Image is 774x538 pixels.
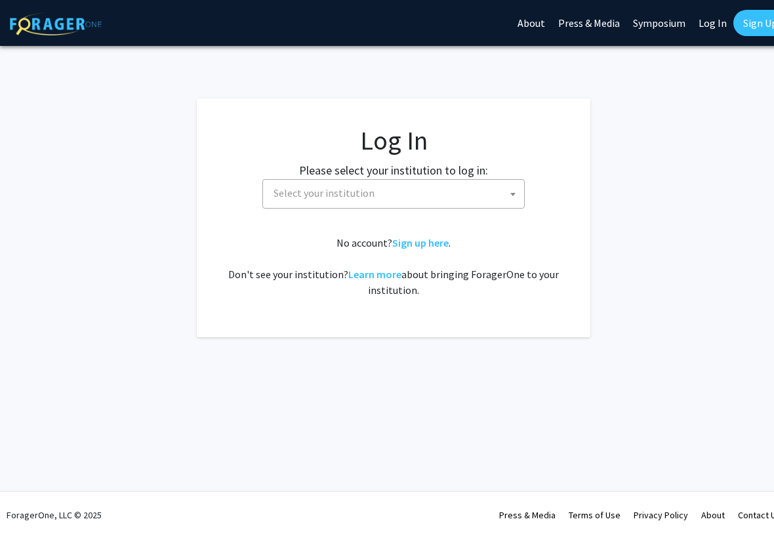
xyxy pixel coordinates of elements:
a: Terms of Use [569,509,621,521]
span: Select your institution [274,186,375,199]
span: Select your institution [268,180,524,207]
label: Please select your institution to log in: [299,161,488,179]
a: Sign up here [392,236,449,249]
div: ForagerOne, LLC © 2025 [7,492,102,538]
a: Privacy Policy [634,509,688,521]
div: No account? . Don't see your institution? about bringing ForagerOne to your institution. [223,235,564,298]
a: Press & Media [499,509,556,521]
a: About [701,509,725,521]
span: Select your institution [262,179,525,209]
img: ForagerOne Logo [10,12,102,35]
a: Learn more about bringing ForagerOne to your institution [348,268,401,281]
h1: Log In [223,125,564,156]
